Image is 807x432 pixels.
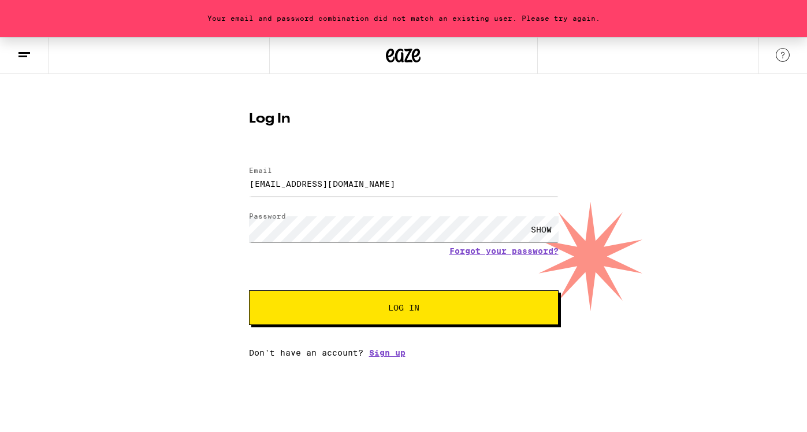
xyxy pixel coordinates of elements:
[249,290,559,325] button: Log In
[524,216,559,242] div: SHOW
[249,171,559,197] input: Email
[369,348,406,357] a: Sign up
[249,212,286,220] label: Password
[7,8,83,17] span: Hi. Need any help?
[249,112,559,126] h1: Log In
[249,167,272,174] label: Email
[449,246,559,256] a: Forgot your password?
[388,304,419,312] span: Log In
[249,348,559,357] div: Don't have an account?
